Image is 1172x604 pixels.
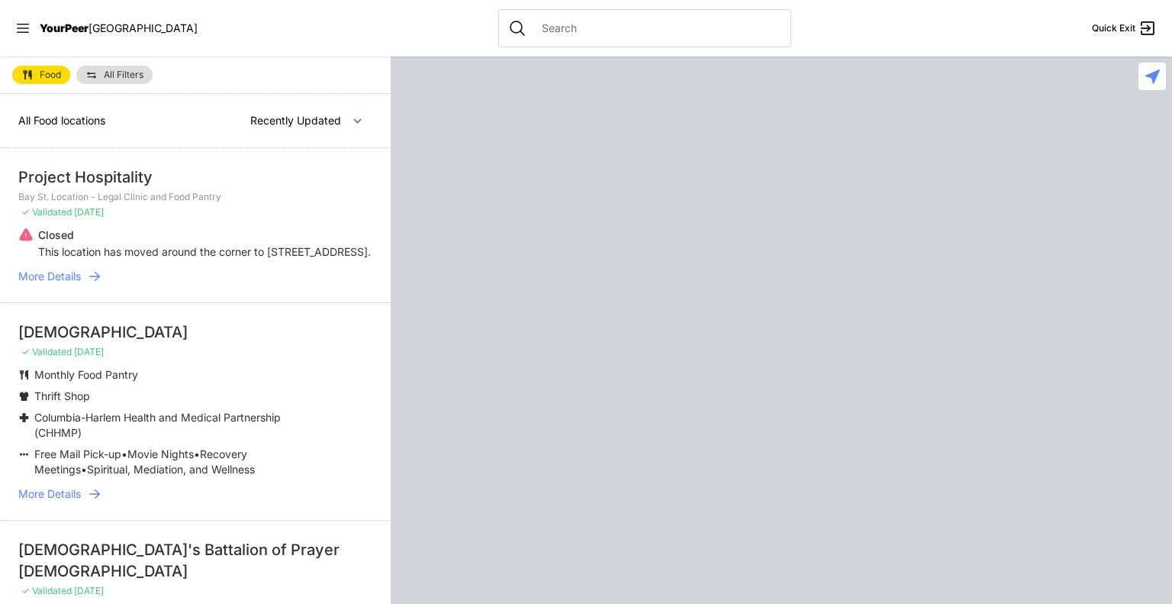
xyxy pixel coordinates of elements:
a: YourPeer[GEOGRAPHIC_DATA] [40,24,198,33]
span: YourPeer [40,21,89,34]
span: Columbia-Harlem Health and Medical Partnership (CHHMP) [34,411,281,439]
span: All Food locations [18,114,105,127]
div: [DEMOGRAPHIC_DATA]'s Battalion of Prayer [DEMOGRAPHIC_DATA] [18,539,372,582]
span: Thrift Shop [34,389,90,402]
span: Monthly Food Pantry [34,368,138,381]
span: Movie Nights [127,447,194,460]
p: Bay St. Location - Legal Clinic and Food Pantry [18,191,372,203]
span: Spiritual, Mediation, and Wellness [87,463,255,476]
span: ✓ Validated [21,346,72,357]
span: More Details [18,269,81,284]
span: • [81,463,87,476]
input: Search [533,21,781,36]
p: This location has moved around the corner to [STREET_ADDRESS]. [38,244,371,260]
span: All Filters [104,70,143,79]
span: Free Mail Pick-up [34,447,121,460]
span: [DATE] [74,346,104,357]
span: • [121,447,127,460]
div: [DEMOGRAPHIC_DATA] [18,321,372,343]
span: ✓ Validated [21,206,72,218]
span: [DATE] [74,585,104,596]
span: More Details [18,486,81,502]
span: [GEOGRAPHIC_DATA] [89,21,198,34]
a: More Details [18,486,372,502]
p: Closed [38,228,371,243]
span: ✓ Validated [21,585,72,596]
a: All Filters [76,66,153,84]
span: • [194,447,200,460]
div: Project Hospitality [18,166,372,188]
span: Quick Exit [1092,22,1135,34]
a: Quick Exit [1092,19,1157,37]
span: [DATE] [74,206,104,218]
span: Food [40,70,61,79]
a: Food [12,66,70,84]
a: More Details [18,269,372,284]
